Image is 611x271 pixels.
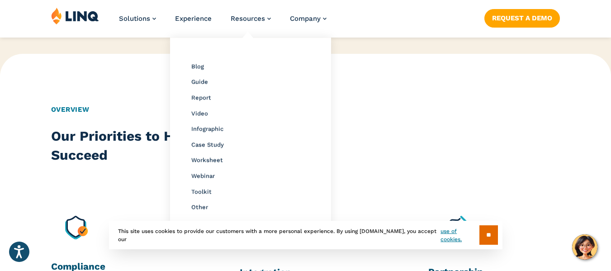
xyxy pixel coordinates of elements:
[119,7,327,37] nav: Primary Navigation
[119,14,156,23] a: Solutions
[175,14,212,23] a: Experience
[191,94,211,101] a: Report
[191,204,208,210] a: Other
[51,127,254,165] h2: Our Priorities to Help You Succeed
[572,234,597,260] button: Hello, have a question? Let’s chat.
[191,63,204,70] a: Blog
[191,110,208,117] a: Video
[290,14,327,23] a: Company
[191,78,208,85] a: Guide
[191,125,223,132] a: Infographic
[191,188,212,195] a: Toolkit
[191,172,215,179] a: Webinar
[119,14,150,23] span: Solutions
[440,227,479,243] a: use of cookies.
[290,14,321,23] span: Company
[484,7,560,27] nav: Button Navigation
[231,14,265,23] span: Resources
[51,105,560,115] h2: Overview
[484,9,560,27] a: Request a Demo
[191,157,223,163] a: Worksheet
[191,141,224,148] a: Case Study
[231,14,271,23] a: Resources
[51,7,99,24] img: LINQ | K‑12 Software
[109,221,502,249] div: This site uses cookies to provide our customers with a more personal experience. By using [DOMAIN...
